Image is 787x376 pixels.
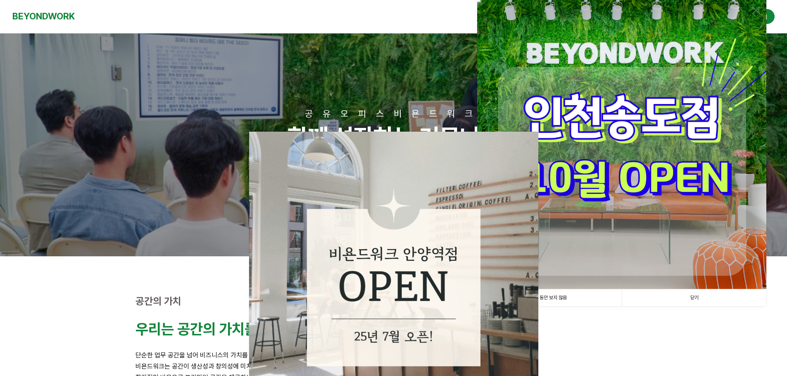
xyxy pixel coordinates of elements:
[477,289,622,306] a: 1일 동안 보지 않음
[136,350,652,361] p: 단순한 업무 공간을 넘어 비즈니스의 가치를 높이는 영감의 공간을 만듭니다.
[622,289,766,306] a: 닫기
[136,295,181,307] strong: 공간의 가치
[12,9,75,24] a: BEYONDWORK
[136,361,652,372] p: 비욘드워크는 공간이 생산성과 창의성에 미치는 영향을 잘 알고 있습니다.
[136,320,316,338] strong: 우리는 공간의 가치를 높입니다.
